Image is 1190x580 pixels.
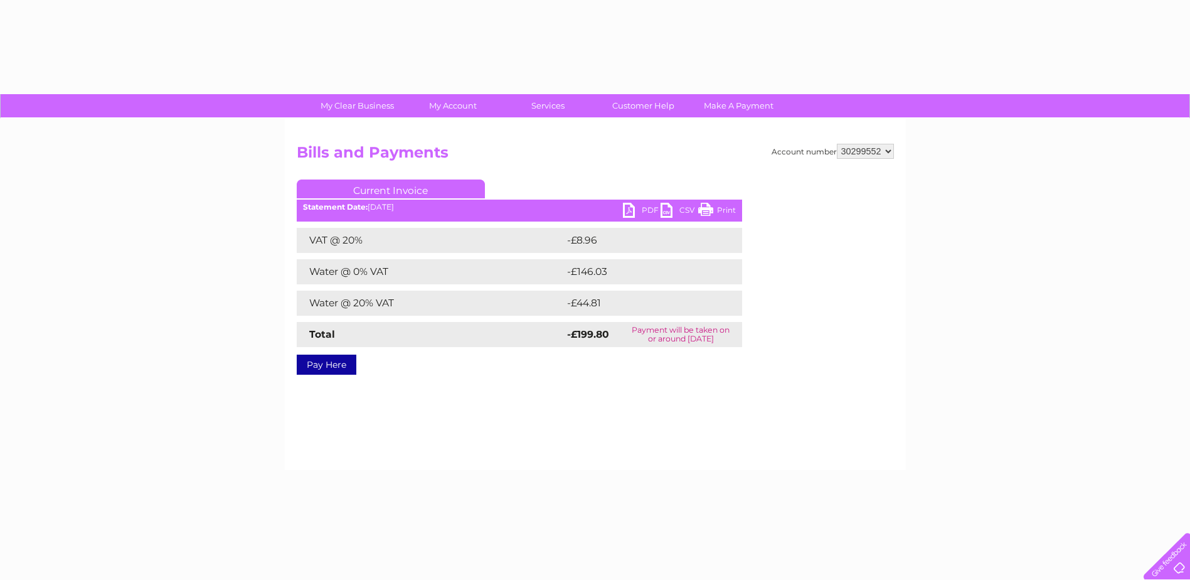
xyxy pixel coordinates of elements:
[305,94,409,117] a: My Clear Business
[592,94,695,117] a: Customer Help
[687,94,790,117] a: Make A Payment
[564,259,721,284] td: -£146.03
[564,228,716,253] td: -£8.96
[661,203,698,221] a: CSV
[401,94,504,117] a: My Account
[772,144,894,159] div: Account number
[297,355,356,375] a: Pay Here
[297,259,564,284] td: Water @ 0% VAT
[620,322,741,347] td: Payment will be taken on or around [DATE]
[297,228,564,253] td: VAT @ 20%
[303,202,368,212] b: Statement Date:
[567,328,609,340] strong: -£199.80
[623,203,661,221] a: PDF
[297,291,564,316] td: Water @ 20% VAT
[297,180,485,198] a: Current Invoice
[297,144,894,168] h2: Bills and Payments
[297,203,742,212] div: [DATE]
[564,291,718,316] td: -£44.81
[496,94,600,117] a: Services
[698,203,736,221] a: Print
[309,328,335,340] strong: Total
